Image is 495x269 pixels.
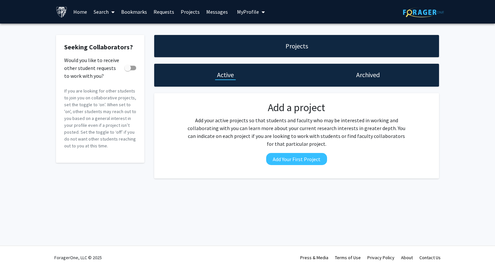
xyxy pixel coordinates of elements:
a: About [401,255,413,261]
h1: Active [217,70,234,79]
p: Add your active projects so that students and faculty who may be interested in working and collab... [186,116,408,148]
iframe: Chat [5,240,28,264]
a: Requests [150,0,177,23]
h2: Seeking Collaborators? [64,43,136,51]
a: Press & Media [300,255,328,261]
p: If you are looking for other students to join you on collaborative projects, set the toggle to ‘o... [64,88,136,149]
a: Search [90,0,118,23]
a: Messages [203,0,231,23]
div: ForagerOne, LLC © 2025 [54,246,102,269]
a: Contact Us [419,255,441,261]
span: My Profile [237,8,259,15]
a: Projects [177,0,203,23]
a: Bookmarks [118,0,150,23]
a: Terms of Use [335,255,361,261]
span: Would you like to receive other student requests to work with you? [64,56,122,80]
a: Home [70,0,90,23]
img: Johns Hopkins University Logo [56,6,67,18]
button: Add Your First Project [266,153,327,165]
a: Privacy Policy [367,255,394,261]
h1: Projects [285,42,308,51]
h2: Add a project [186,101,408,114]
img: ForagerOne Logo [403,7,444,17]
h1: Archived [356,70,380,79]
